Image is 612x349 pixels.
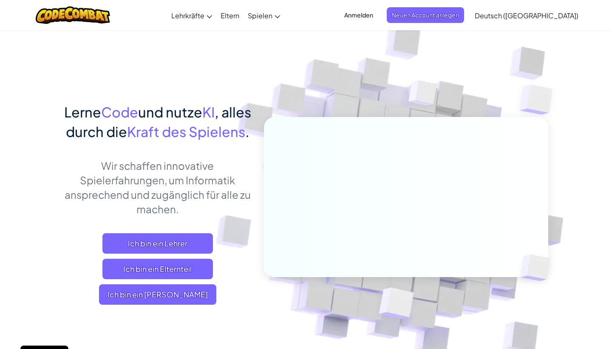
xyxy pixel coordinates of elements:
a: Spielen [244,4,284,27]
span: Lehrkräfte [171,11,204,20]
a: Ich bin ein Lehrer [102,233,213,254]
button: Anmelden [339,7,378,23]
a: Ich bin ein Elternteil [102,259,213,279]
span: Deutsch ([GEOGRAPHIC_DATA]) [475,11,578,20]
span: Code [101,103,138,120]
button: Neuen Account anlegen [387,7,464,23]
span: Lerne [64,103,101,120]
img: Overlap cubes [503,64,576,136]
span: KI [202,103,215,120]
a: Deutsch ([GEOGRAPHIC_DATA]) [470,4,583,27]
span: und nutze [138,103,202,120]
a: Lehrkräfte [167,4,216,27]
img: CodeCombat logo [36,6,110,24]
a: Eltern [216,4,244,27]
img: Overlap cubes [393,63,454,127]
button: Ich bin ein [PERSON_NAME] [99,284,216,305]
img: Overlap cubes [507,237,570,299]
span: Kraft des Spielens [127,123,245,140]
img: Overlap cubes [358,269,434,340]
p: Wir schaffen innovative Spielerfahrungen, um Informatik ansprechend und zugänglich für alle zu ma... [64,158,251,216]
span: Spielen [248,11,272,20]
span: . [245,123,249,140]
